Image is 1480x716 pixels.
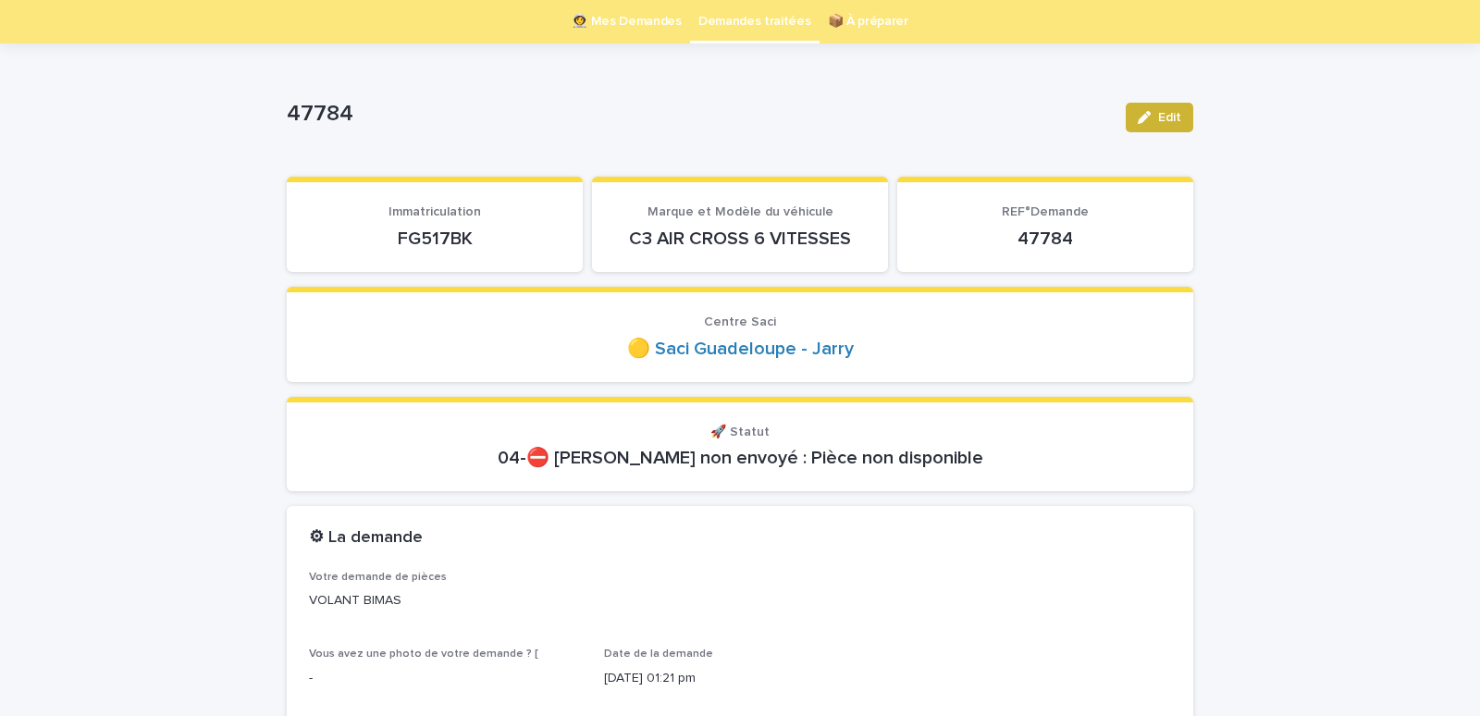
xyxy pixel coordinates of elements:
[388,205,481,218] span: Immatriculation
[309,591,1171,611] p: VOLANT BIMAS
[627,338,854,360] a: 🟡 Saci Guadeloupe - Jarry
[604,669,877,688] p: [DATE] 01:21 pm
[309,648,538,660] span: Vous avez une photo de votre demande ? [
[1126,103,1193,132] button: Edit
[309,572,447,583] span: Votre demande de pièces
[704,315,776,328] span: Centre Saci
[614,228,866,250] p: C3 AIR CROSS 6 VITESSES
[1158,111,1181,124] span: Edit
[710,426,770,438] span: 🚀 Statut
[287,101,1111,128] p: 47784
[1002,205,1089,218] span: REF°Demande
[604,648,713,660] span: Date de la demande
[919,228,1171,250] p: 47784
[309,228,561,250] p: FG517BK
[647,205,833,218] span: Marque et Modèle du véhicule
[309,528,423,549] h2: ⚙ La demande
[309,447,1171,469] p: 04-⛔ [PERSON_NAME] non envoyé : Pièce non disponible
[309,669,582,688] p: -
